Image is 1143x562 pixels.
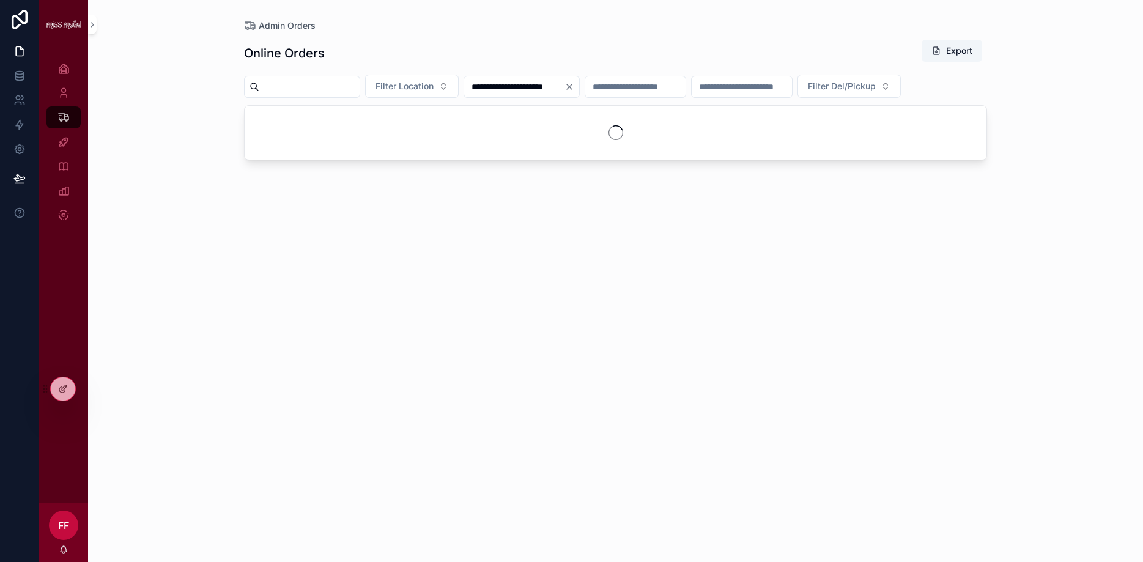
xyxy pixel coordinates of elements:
[564,82,579,92] button: Clear
[58,518,69,533] span: FF
[244,45,325,62] h1: Online Orders
[922,40,982,62] button: Export
[365,75,459,98] button: Select Button
[46,20,81,29] img: App logo
[244,20,316,32] a: Admin Orders
[375,80,434,92] span: Filter Location
[259,20,316,32] span: Admin Orders
[797,75,901,98] button: Select Button
[808,80,876,92] span: Filter Del/Pickup
[39,49,88,242] div: scrollable content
